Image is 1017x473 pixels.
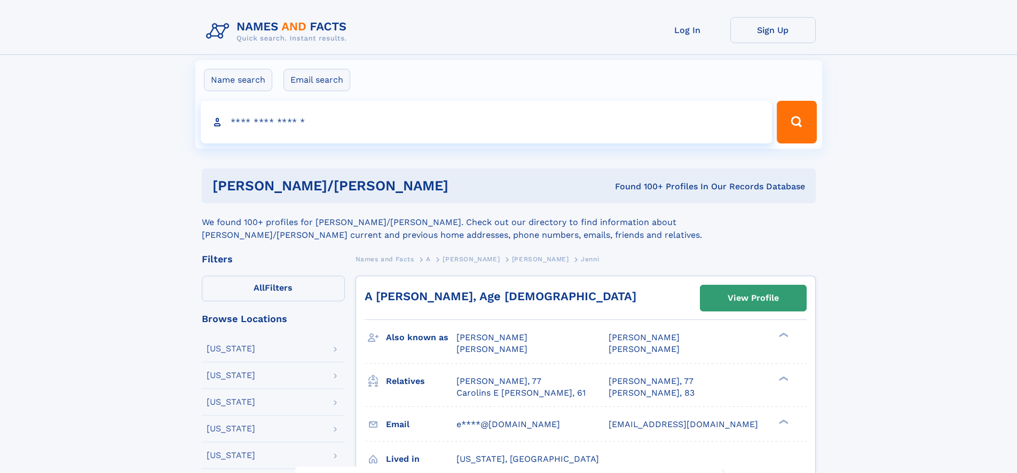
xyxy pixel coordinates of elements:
[456,332,527,342] span: [PERSON_NAME]
[207,451,255,460] div: [US_STATE]
[443,255,500,263] span: [PERSON_NAME]
[700,285,806,311] a: View Profile
[456,375,541,387] a: [PERSON_NAME], 77
[609,344,680,354] span: [PERSON_NAME]
[426,255,431,263] span: A
[456,387,586,399] a: Carolins E [PERSON_NAME], 61
[207,371,255,380] div: [US_STATE]
[202,254,345,264] div: Filters
[776,375,789,382] div: ❯
[456,344,527,354] span: [PERSON_NAME]
[609,387,695,399] a: [PERSON_NAME], 83
[645,17,730,43] a: Log In
[202,276,345,301] label: Filters
[609,332,680,342] span: [PERSON_NAME]
[776,332,789,339] div: ❯
[609,419,758,429] span: [EMAIL_ADDRESS][DOMAIN_NAME]
[254,283,265,293] span: All
[386,328,456,347] h3: Also known as
[204,69,272,91] label: Name search
[443,252,500,266] a: [PERSON_NAME]
[456,454,599,464] span: [US_STATE], [GEOGRAPHIC_DATA]
[365,290,636,303] a: A [PERSON_NAME], Age [DEMOGRAPHIC_DATA]
[202,17,356,46] img: Logo Names and Facts
[356,252,414,266] a: Names and Facts
[212,179,532,193] h1: [PERSON_NAME]/[PERSON_NAME]
[207,398,255,406] div: [US_STATE]
[386,372,456,390] h3: Relatives
[581,255,599,263] span: Jenni
[207,424,255,433] div: [US_STATE]
[426,252,431,266] a: A
[532,181,805,193] div: Found 100+ Profiles In Our Records Database
[512,255,569,263] span: [PERSON_NAME]
[777,101,816,143] button: Search Button
[283,69,350,91] label: Email search
[512,252,569,266] a: [PERSON_NAME]
[728,286,779,310] div: View Profile
[201,101,772,143] input: search input
[609,375,693,387] a: [PERSON_NAME], 77
[386,415,456,434] h3: Email
[730,17,816,43] a: Sign Up
[207,344,255,353] div: [US_STATE]
[202,203,816,242] div: We found 100+ profiles for [PERSON_NAME]/[PERSON_NAME]. Check out our directory to find informati...
[386,450,456,468] h3: Lived in
[776,418,789,425] div: ❯
[202,314,345,324] div: Browse Locations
